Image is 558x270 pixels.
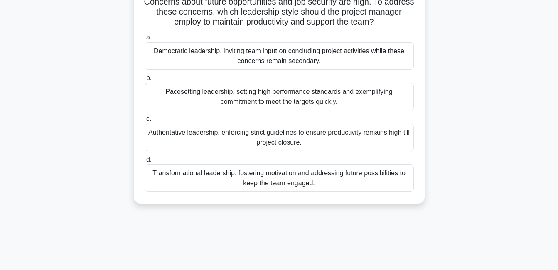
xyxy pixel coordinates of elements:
div: Transformational leadership, fostering motivation and addressing future possibilities to keep the... [145,164,414,192]
span: c. [146,115,151,122]
div: Authoritative leadership, enforcing strict guidelines to ensure productivity remains high till pr... [145,124,414,151]
div: Democratic leadership, inviting team input on concluding project activities while these concerns ... [145,42,414,70]
span: d. [146,156,152,163]
span: a. [146,34,152,41]
div: Pacesetting leadership, setting high performance standards and exemplifying commitment to meet th... [145,83,414,110]
span: b. [146,74,152,81]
